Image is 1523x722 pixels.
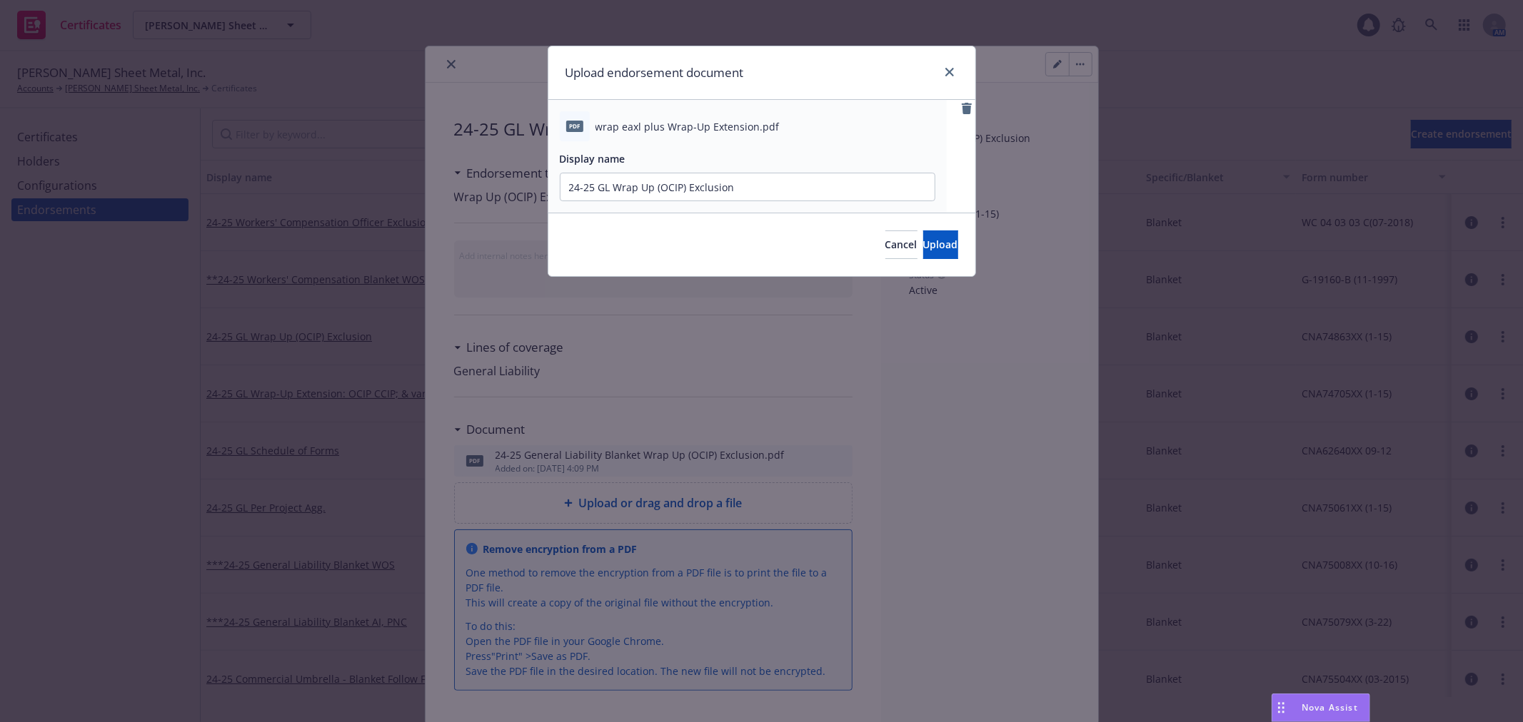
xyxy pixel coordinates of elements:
button: Nova Assist [1272,693,1370,722]
input: Add display name here... [561,173,935,200]
span: wrap eaxl plus Wrap-Up Extension.pdf [595,119,780,134]
span: Display name [560,152,625,166]
span: pdf [566,121,583,131]
div: Drag to move [1272,694,1290,721]
span: Nova Assist [1302,701,1358,713]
